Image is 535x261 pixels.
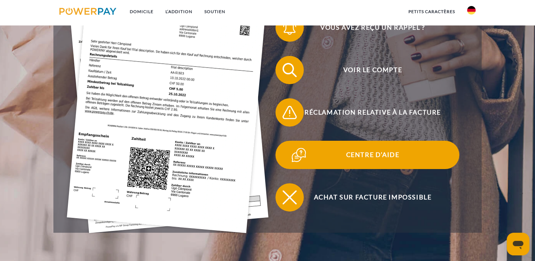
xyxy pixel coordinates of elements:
span: Vous avez reçu un rappel ? [286,13,459,42]
button: Centre d’aide [275,141,459,169]
a: Domicile [124,5,159,18]
button: Vous avez reçu un rappel ? [275,13,459,42]
img: qb_bell.svg [281,19,298,36]
span: Achat sur facture impossible [286,183,459,211]
span: Centre d’aide [286,141,459,169]
img: qb_help.svg [290,146,308,164]
iframe: Schaltfläche zum Öffnen des Messaging-Fensters [507,233,529,255]
img: de [467,6,476,14]
img: qb_search.svg [281,61,298,79]
a: Petits caractères [402,5,461,18]
button: Réclamation relative à la facture [275,98,459,127]
button: Voir le compte [275,56,459,84]
img: logo-powerpay.svg [59,8,116,15]
a: L’ADDITION [159,5,198,18]
a: SOUTIEN [198,5,231,18]
img: qb_warning.svg [281,104,298,121]
span: Voir le compte [286,56,459,84]
button: Achat sur facture impossible [275,183,459,211]
span: Réclamation relative à la facture [286,98,459,127]
img: qb_close.svg [281,188,298,206]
